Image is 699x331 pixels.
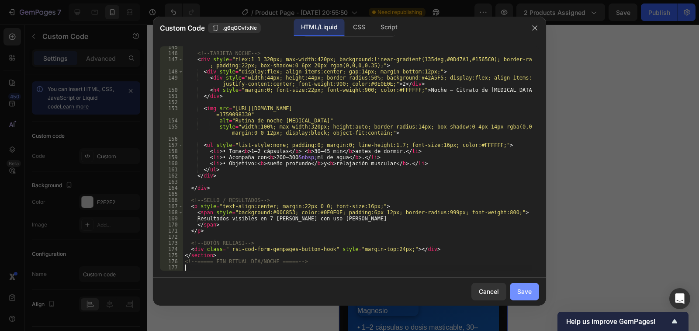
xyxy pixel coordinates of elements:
button: .g6qGOvfxNe [208,23,261,33]
div: 176 [160,258,183,265]
div: 149 [160,75,183,87]
div: 2 [18,241,31,261]
div: 171 [160,228,183,234]
div: 173 [160,240,183,246]
img: Yerba Magic [18,120,80,130]
div: 175 [160,252,183,258]
div: 162 [160,173,183,179]
div: 177 [160,265,183,271]
div: 167 [160,203,183,209]
span: Custom Code [160,23,204,33]
div: 174 [160,246,183,252]
div: 163 [160,179,183,185]
span: Help us improve GemPages! [566,317,669,326]
h4: Noche — Citrato de [MEDICAL_DATA] [37,237,150,265]
div: 165 [160,191,183,197]
div: 169 [160,216,183,222]
div: Open Intercom Messenger [669,288,690,309]
div: Cancel [479,287,499,296]
li: • 1–2 cápsulas o dosis masticable, 30–45 min antes de dormir. [18,297,150,321]
li: • Mezcla 1 scoop en 250–350 ml de agua fría. [18,136,150,159]
div: 155 [160,124,183,136]
div: 153 [160,105,183,118]
div: 147 [160,56,183,69]
div: 172 [160,234,183,240]
button: Save [510,283,539,300]
div: 159 [160,154,183,160]
div: 168 [160,209,183,216]
div: 161 [160,167,183,173]
span: Objetivo: [21,185,51,193]
div: 145 [160,44,183,50]
div: 151 [160,93,183,99]
div: 154 [160,118,183,124]
div: 164 [160,185,183,191]
img: Citrato de Magnesio [18,271,80,292]
div: 158 [160,148,183,154]
div: Script [374,19,404,36]
div: 148 [160,69,183,75]
button: Cancel [471,283,506,300]
li: • energía estable sin ansiedad, enfoque mental. [18,183,150,207]
div: Save [517,287,532,296]
span: .g6qGOvfxNe [222,24,257,32]
div: 160 [160,160,183,167]
div: CSS [346,19,372,36]
div: 157 [160,142,183,148]
div: 156 [160,136,183,142]
div: 146 [160,50,183,56]
div: 166 [160,197,183,203]
div: HTML/Liquid [294,19,344,36]
li: • Tómalo 10–20 min después de despertar. [18,159,150,183]
div: 1 [18,91,38,110]
button: Show survey - Help us improve GemPages! [566,316,680,327]
h4: Mañana — Yerba Magic [44,86,150,115]
div: 170 [160,222,183,228]
div: 152 [160,99,183,105]
div: 150 [160,87,183,93]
